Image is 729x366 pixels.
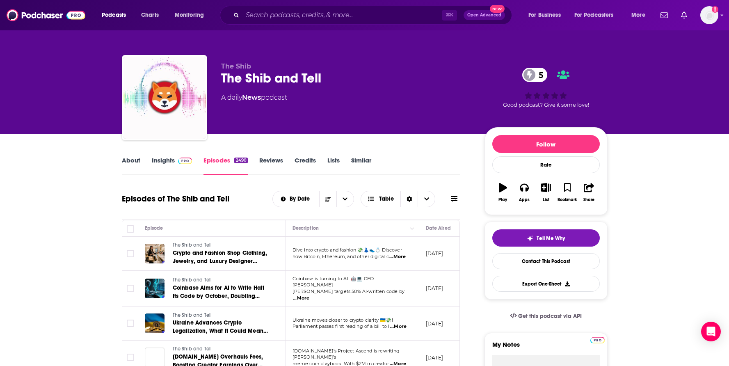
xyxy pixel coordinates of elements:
div: A daily podcast [221,93,287,103]
button: open menu [523,9,571,22]
button: open menu [96,9,137,22]
div: Date Aired [426,223,451,233]
a: Contact This Podcast [492,253,600,269]
span: More [631,9,645,21]
button: Follow [492,135,600,153]
button: open menu [169,9,215,22]
span: By Date [290,196,313,202]
span: Charts [141,9,159,21]
div: List [543,197,549,202]
span: Table [379,196,394,202]
span: For Podcasters [574,9,614,21]
span: Toggle select row [127,285,134,292]
div: 5Good podcast? Give it some love! [484,62,608,113]
span: Coinbase is turning to AI! 🤖💻 CEO [PERSON_NAME] [293,276,374,288]
span: [PERSON_NAME] targets 50% AI-written code by [293,288,405,294]
button: open menu [273,196,319,202]
a: Credits [295,156,316,175]
button: open menu [569,9,626,22]
button: Show profile menu [700,6,718,24]
button: open menu [336,191,354,207]
span: Toggle select row [127,354,134,361]
label: My Notes [492,341,600,355]
img: Podchaser Pro [590,337,605,343]
span: Good podcast? Give it some love! [503,102,589,108]
a: Crypto and Fashion Shop Clothing, Jewelry, and Luxury Designer Goods [173,249,271,265]
span: Coinbase Aims for AI to Write Half Its Code by October, Doubling Output [173,284,265,308]
span: Crypto and Fashion Shop Clothing, Jewelry, and Luxury Designer Goods [173,249,267,273]
span: Open Advanced [467,13,501,17]
img: The Shib and Tell [123,57,206,139]
div: Episode [145,223,163,233]
a: The Shib and Tell [173,242,271,249]
div: Apps [519,197,530,202]
button: Apps [514,178,535,207]
a: About [122,156,140,175]
div: Play [498,197,507,202]
span: ...More [293,295,309,302]
svg: Add a profile image [712,6,718,13]
a: Ukraine Advances Crypto Legalization, What It Could Mean for SHIB [173,319,271,335]
div: Sort Direction [400,191,418,207]
button: Play [492,178,514,207]
span: Logged in as melrosepr [700,6,718,24]
div: 2490 [234,158,247,163]
a: Pro website [590,336,605,343]
a: Show notifications dropdown [678,8,690,22]
a: The Shib and Tell [173,277,271,284]
a: Coinbase Aims for AI to Write Half Its Code by October, Doubling Output [173,284,271,300]
p: [DATE] [426,285,443,292]
input: Search podcasts, credits, & more... [242,9,442,22]
button: open menu [626,9,656,22]
img: Podchaser - Follow, Share and Rate Podcasts [7,7,85,23]
a: 5 [522,68,547,82]
span: New [490,5,505,13]
div: Bookmark [558,197,577,202]
h2: Choose List sort [272,191,354,207]
span: The Shib and Tell [173,277,212,283]
span: how Bitcoin, Ethereum, and other digital c [293,254,389,259]
span: Monitoring [175,9,204,21]
p: [DATE] [426,320,443,327]
a: Similar [351,156,371,175]
a: Get this podcast via API [503,306,589,326]
span: Ukraine moves closer to crypto clarity 🇺🇦💸! [293,317,393,323]
a: Lists [327,156,340,175]
div: Description [293,223,319,233]
button: Sort Direction [319,191,336,207]
img: User Profile [700,6,718,24]
a: News [242,94,261,101]
button: Choose View [361,191,436,207]
span: Toggle select row [127,320,134,327]
button: Column Actions [407,224,417,233]
button: Open AdvancedNew [464,10,505,20]
span: Podcasts [102,9,126,21]
div: Search podcasts, credits, & more... [228,6,520,25]
button: tell me why sparkleTell Me Why [492,229,600,247]
a: Show notifications dropdown [657,8,671,22]
a: Episodes2490 [203,156,247,175]
img: tell me why sparkle [527,235,533,242]
span: 5 [530,68,547,82]
button: Share [578,178,599,207]
a: InsightsPodchaser Pro [152,156,192,175]
span: The Shib and Tell [173,312,212,318]
a: Charts [136,9,164,22]
span: For Business [528,9,561,21]
span: Dive into crypto and fashion 💸👗👟💍 Discover [293,247,402,253]
button: Bookmark [557,178,578,207]
p: [DATE] [426,250,443,257]
span: Tell Me Why [537,235,565,242]
a: The Shib and Tell [173,345,271,353]
span: Ukraine Advances Crypto Legalization, What It Could Mean for SHIB [173,319,268,343]
div: Share [583,197,594,202]
div: Open Intercom Messenger [701,322,721,341]
p: [DATE] [426,354,443,361]
h1: Episodes of The Shib and Tell [122,194,229,204]
span: ...More [389,254,406,260]
a: The Shib and Tell [173,312,271,319]
button: List [535,178,556,207]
